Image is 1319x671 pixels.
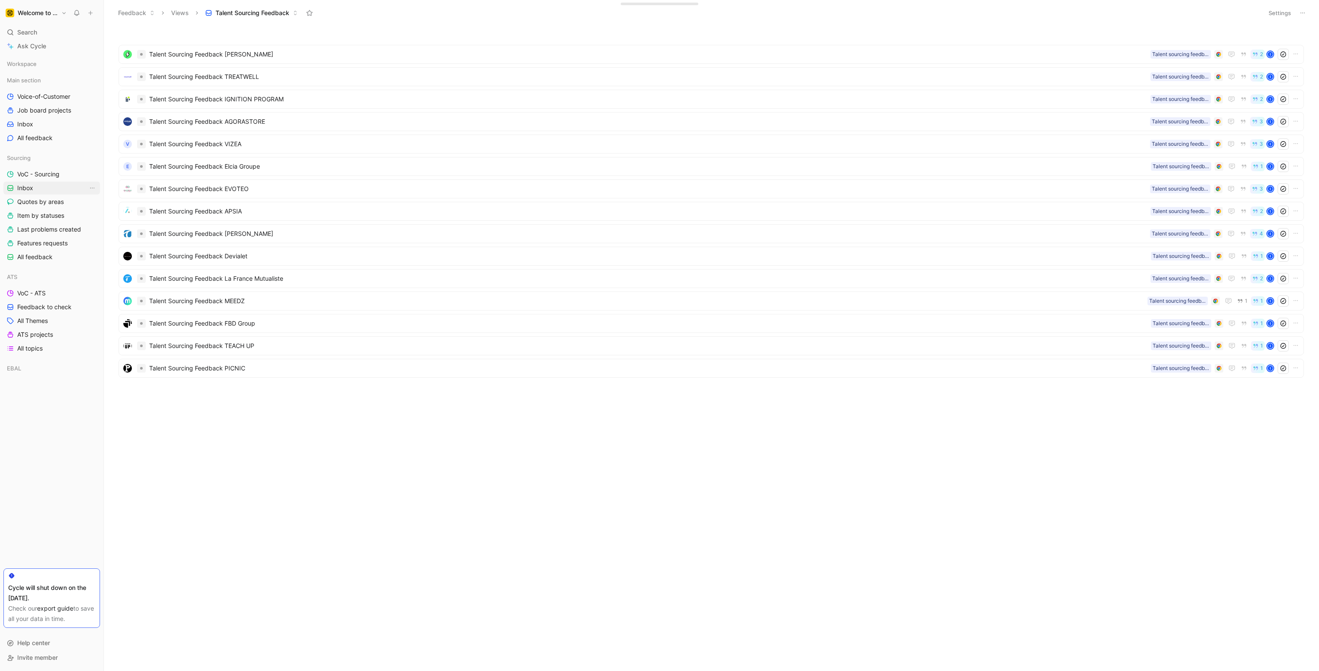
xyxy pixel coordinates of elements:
a: Last problems created [3,223,100,236]
img: logo [123,50,132,59]
a: logoTalent Sourcing Feedback APSIATalent sourcing feedback2I [119,202,1304,221]
h1: Welcome to the Jungle [18,9,58,17]
div: I [1267,343,1273,349]
div: I [1267,51,1273,57]
img: logo [123,252,132,260]
div: I [1267,74,1273,80]
a: export guide [37,605,73,612]
span: Inbox [17,184,33,192]
div: Talent sourcing feedback [1152,229,1209,238]
span: 1 [1260,298,1263,304]
button: 1 [1251,341,1265,351]
img: logo [123,274,132,283]
span: VoC - Sourcing [17,170,59,179]
div: I [1267,141,1273,147]
span: Talent Sourcing Feedback La France Mutualiste [149,273,1147,284]
button: 2 [1250,207,1265,216]
img: logo [123,229,132,238]
span: Last problems created [17,225,81,234]
button: 1 [1251,162,1265,171]
div: Search [3,26,100,39]
span: Talent Sourcing Feedback APSIA [149,206,1147,216]
button: 2 [1250,50,1265,59]
span: ATS projects [17,330,53,339]
a: logoTalent Sourcing Feedback MEEDZTalent sourcing feedback11I [119,292,1304,310]
span: 2 [1260,52,1263,57]
div: Talent sourcing feedback [1152,95,1209,103]
button: 3 [1250,184,1265,194]
div: E [123,162,132,171]
a: All feedback [3,132,100,144]
div: Talent sourcing feedback [1149,297,1206,305]
button: 3 [1250,139,1265,149]
a: VoC - Sourcing [3,168,100,181]
a: Inbox [3,118,100,131]
div: I [1267,365,1273,371]
span: Talent Sourcing Feedback Devialet [149,251,1147,261]
span: 1 [1260,164,1263,169]
a: logoTalent Sourcing Feedback [PERSON_NAME]Talent sourcing feedback4I [119,224,1304,243]
a: Quotes by areas [3,195,100,208]
div: Talent sourcing feedback [1152,72,1209,81]
a: logoTalent Sourcing Feedback IGNITION PROGRAMTalent sourcing feedback2I [119,90,1304,109]
button: Talent Sourcing Feedback [201,6,302,19]
div: Sourcing [3,151,100,164]
img: logo [123,364,132,373]
div: I [1267,320,1273,326]
div: Talent sourcing feedback [1152,50,1209,59]
span: Talent Sourcing Feedback [216,9,289,17]
a: Voice-of-Customer [3,90,100,103]
span: Help center [17,639,50,646]
span: Item by statuses [17,211,64,220]
span: Talent Sourcing Feedback TEACH UP [149,341,1147,351]
img: logo [123,95,132,103]
img: logo [123,207,132,216]
button: 4 [1250,229,1265,238]
span: 4 [1260,231,1263,236]
span: Voice-of-Customer [17,92,70,101]
span: Talent Sourcing Feedback MEEDZ [149,296,1144,306]
div: I [1267,231,1273,237]
span: Workspace [7,60,37,68]
span: Features requests [17,239,68,248]
span: Sourcing [7,154,31,162]
div: EBAL [3,362,100,375]
span: Feedback to check [17,303,72,311]
div: I [1267,208,1273,214]
a: InboxView actions [3,182,100,194]
span: Talent Sourcing Feedback TREATWELL [149,72,1147,82]
button: Welcome to the JungleWelcome to the Jungle [3,7,69,19]
a: Feedback to check [3,301,100,314]
span: 3 [1260,141,1263,147]
div: ATSVoC - ATSFeedback to checkAll ThemesATS projectsAll topics [3,270,100,355]
span: Inbox [17,120,33,129]
div: Workspace [3,57,100,70]
button: 1 [1251,251,1265,261]
span: 1 [1260,254,1263,259]
span: 2 [1260,74,1263,79]
span: Main section [7,76,41,85]
div: Talent sourcing feedback [1152,140,1209,148]
a: logoTalent Sourcing Feedback PICNICTalent sourcing feedback1I [119,359,1304,378]
button: 2 [1250,72,1265,82]
span: All feedback [17,253,53,261]
span: Talent Sourcing Feedback IGNITION PROGRAM [149,94,1147,104]
span: VoC - ATS [17,289,46,298]
span: 2 [1260,276,1263,281]
span: All feedback [17,134,53,142]
div: Help center [3,637,100,649]
a: All topics [3,342,100,355]
span: 1 [1260,366,1263,371]
span: Invite member [17,654,58,661]
span: Talent Sourcing Feedback PICNIC [149,363,1147,373]
button: Views [167,6,193,19]
a: logoTalent Sourcing Feedback La France MutualisteTalent sourcing feedback2I [119,269,1304,288]
a: Item by statuses [3,209,100,222]
div: ATS [3,270,100,283]
div: Talent sourcing feedback [1152,185,1209,193]
span: Talent Sourcing Feedback FBD Group [149,318,1147,329]
img: logo [123,185,132,193]
div: I [1267,253,1273,259]
div: Talent sourcing feedback [1153,162,1210,171]
div: I [1267,298,1273,304]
